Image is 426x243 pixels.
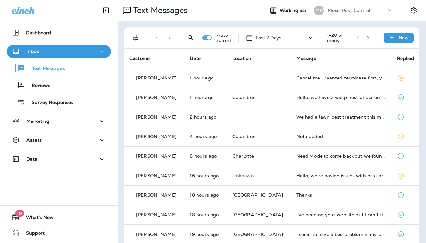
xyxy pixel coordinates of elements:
p: Text Messages [131,6,188,15]
button: Data [7,152,111,165]
p: Assets [26,137,42,143]
p: [PERSON_NAME] [136,212,177,217]
span: [GEOGRAPHIC_DATA] [232,212,283,218]
p: Aug 18, 2025 11:18 AM [190,114,222,120]
span: Customer [129,55,151,61]
p: Auto refresh [217,33,233,43]
p: Aug 17, 2025 06:53 PM [190,232,222,237]
span: What's New [20,215,54,222]
p: New [399,35,409,40]
p: [PERSON_NAME] [136,153,177,159]
button: Filters [129,31,142,44]
button: Survey Responses [7,95,111,109]
span: Location [232,55,251,61]
div: Thanks [296,193,387,198]
p: Inbox [26,49,39,54]
span: Columbus [232,94,255,100]
p: [PERSON_NAME] [136,134,177,139]
p: Marketing [26,119,49,124]
span: Columbus [232,134,255,139]
span: Charlotte [232,153,254,159]
div: Need Moxie to come back out we found some cockroaches in garage and inside house [296,153,387,159]
p: [PERSON_NAME] [136,232,177,237]
span: Date [190,55,201,61]
button: 19What's New [7,211,111,224]
p: Aug 18, 2025 08:57 AM [190,134,222,139]
p: [PERSON_NAME] [136,114,177,120]
p: Aug 17, 2025 09:16 PM [190,173,222,178]
span: [GEOGRAPHIC_DATA] [232,231,283,237]
button: Dashboard [7,26,111,39]
p: Aug 18, 2025 05:18 AM [190,153,222,159]
span: Working as: [280,8,308,13]
span: [GEOGRAPHIC_DATA] [232,192,283,198]
button: Search Messages [184,31,197,44]
p: Aug 17, 2025 07:23 PM [190,212,222,217]
span: Message [296,55,316,61]
p: [PERSON_NAME] [136,75,177,80]
p: [PERSON_NAME] [136,173,177,178]
p: Text Messages [25,66,65,72]
button: Marketing [7,115,111,128]
div: Hello, we have a wasp nest under our back deck. Can we have someone kill it next time they are out? [296,95,387,100]
div: 1 - 20 of many [327,33,352,43]
p: [PERSON_NAME] [136,193,177,198]
div: Cancel me. I wanted terminate first, your guys should up late, past 2 hours. Never got terminate ... [296,75,387,80]
span: Support [20,230,45,238]
button: Assets [7,134,111,147]
button: Collapse Sidebar [97,4,115,17]
p: [PERSON_NAME] [136,95,177,100]
p: Aug 17, 2025 07:24 PM [190,193,222,198]
p: Data [26,156,38,162]
p: Aug 18, 2025 12:22 PM [190,75,222,80]
button: Inbox [7,45,111,58]
div: I seem to have a bee problem in my backyard. [296,232,387,237]
div: Not needed [296,134,387,139]
button: Support [7,226,111,239]
p: Dashboard [26,30,51,35]
div: I've been on your website but I can't find any means to contact you. I have an animal burrowing u... [296,212,387,217]
p: Reviews [25,83,50,89]
div: MP [314,6,324,15]
button: Reviews [7,78,111,92]
p: Last 7 Days [256,35,282,40]
p: Aug 18, 2025 12:11 PM [190,95,222,100]
p: This customer does not have a last location and the phone number they messaged is not assigned to... [232,173,286,178]
p: Moxie Pest Control [328,8,371,13]
span: 19 [15,210,24,217]
button: Settings [408,5,419,16]
div: We had a lawn pest treatment this morning. The tech performing the service asked my husband about... [296,114,387,120]
div: Hello, we're having issues with pest around our house and we need an as needed visit [296,173,387,178]
p: Survey Responses [25,100,73,106]
button: Text Messages [7,61,111,75]
span: Replied [397,55,414,61]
